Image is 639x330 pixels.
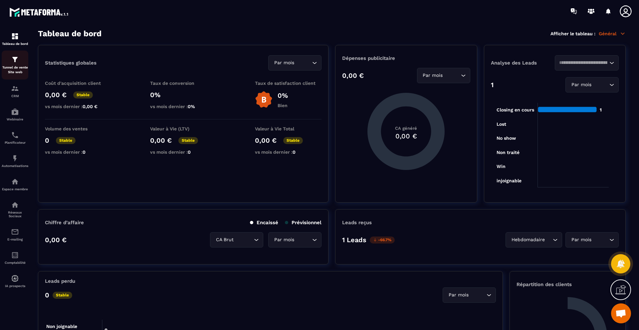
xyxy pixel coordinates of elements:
p: vs mois dernier : [45,104,111,109]
span: Par mois [447,291,470,299]
p: 0% [150,91,217,99]
p: Stable [53,292,72,299]
p: Taux de satisfaction client [255,81,321,86]
h3: Tableau de bord [38,29,102,38]
p: Leads perdu [45,278,75,284]
p: Afficher le tableau : [550,31,595,36]
span: 0 [83,149,86,155]
p: Analyse des Leads [491,60,555,66]
tspan: Closing en cours [496,107,534,113]
p: Volume des ventes [45,126,111,131]
a: automationsautomationsWebinaire [2,103,28,126]
img: automations [11,274,19,282]
span: CA Brut [214,236,235,244]
div: Search for option [565,77,619,92]
p: Général [599,31,626,37]
img: b-badge-o.b3b20ee6.svg [255,91,273,108]
input: Search for option [593,81,608,88]
div: Search for option [555,55,619,71]
span: 0 [188,149,191,155]
p: -66.7% [370,237,395,244]
img: formation [11,56,19,64]
p: Stable [178,137,198,144]
p: 0,00 € [45,236,67,244]
span: Par mois [570,236,593,244]
div: Search for option [268,232,321,247]
div: Search for option [565,232,619,247]
p: Statistiques globales [45,60,97,66]
img: formation [11,84,19,92]
p: E-mailing [2,238,28,241]
p: Automatisations [2,164,28,168]
p: 1 Leads [342,236,366,244]
span: Par mois [570,81,593,88]
input: Search for option [559,59,608,67]
img: automations [11,154,19,162]
span: Hebdomadaire [510,236,546,244]
div: Ouvrir le chat [611,303,631,323]
img: scheduler [11,131,19,139]
p: 0,00 € [45,91,67,99]
p: Taux de conversion [150,81,217,86]
input: Search for option [444,72,459,79]
tspan: Non traité [496,150,519,155]
a: formationformationTunnel de vente Site web [2,51,28,80]
span: 0% [188,104,195,109]
p: 0 [45,136,49,144]
p: Valeur à Vie Total [255,126,321,131]
a: accountantaccountantComptabilité [2,246,28,269]
tspan: Win [496,164,505,169]
p: Valeur à Vie (LTV) [150,126,217,131]
img: social-network [11,201,19,209]
a: formationformationCRM [2,80,28,103]
p: Bien [278,103,288,108]
p: 0,00 € [255,136,277,144]
p: IA prospects [2,284,28,288]
input: Search for option [296,236,311,244]
p: vs mois dernier : [150,104,217,109]
p: Prévisionnel [285,220,321,226]
img: email [11,228,19,236]
p: Stable [56,137,76,144]
a: emailemailE-mailing [2,223,28,246]
p: Tableau de bord [2,42,28,46]
tspan: Non joignable [46,324,77,329]
p: Leads reçus [342,220,372,226]
input: Search for option [235,236,252,244]
p: Planificateur [2,141,28,144]
a: formationformationTableau de bord [2,27,28,51]
a: automationsautomationsAutomatisations [2,149,28,173]
input: Search for option [593,236,608,244]
tspan: Lost [496,121,506,127]
p: vs mois dernier : [150,149,217,155]
span: Par mois [273,59,296,67]
p: Encaissé [250,220,278,226]
p: Réseaux Sociaux [2,211,28,218]
p: CRM [2,94,28,98]
div: Search for option [268,55,321,71]
p: Stable [283,137,303,144]
p: Comptabilité [2,261,28,264]
p: 0% [278,91,288,99]
span: Par mois [273,236,296,244]
div: Search for option [417,68,470,83]
input: Search for option [470,291,485,299]
img: automations [11,178,19,186]
p: 0,00 € [342,72,364,80]
img: automations [11,108,19,116]
div: Search for option [443,287,496,303]
a: social-networksocial-networkRéseaux Sociaux [2,196,28,223]
input: Search for option [296,59,311,67]
img: formation [11,32,19,40]
p: 0 [45,291,49,299]
p: Tunnel de vente Site web [2,65,28,75]
p: 1 [491,81,494,89]
p: Espace membre [2,187,28,191]
p: Coût d'acquisition client [45,81,111,86]
tspan: No show [496,135,516,141]
input: Search for option [546,236,551,244]
a: schedulerschedulerPlanificateur [2,126,28,149]
p: vs mois dernier : [255,149,321,155]
div: Search for option [210,232,263,247]
img: logo [9,6,69,18]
